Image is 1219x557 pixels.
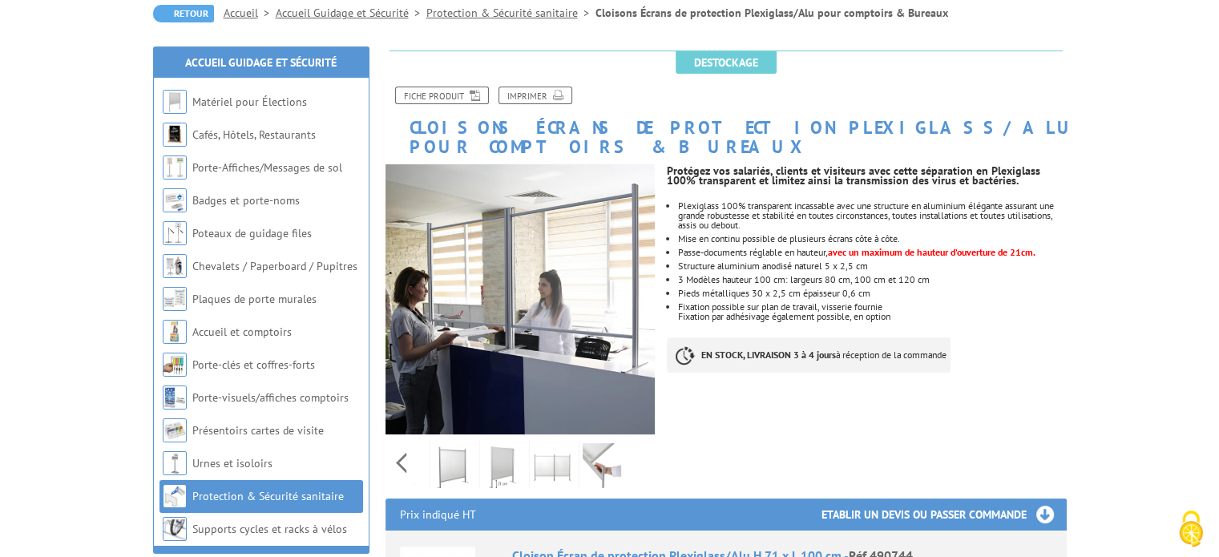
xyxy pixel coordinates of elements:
span: Previous [394,450,409,476]
a: Urnes et isoloirs [192,456,272,470]
a: Retour [153,5,214,22]
p: Fixation possible sur plan de travail, visserie fournie [678,302,1066,312]
li: Structure aluminium anodisé naturel 5 x 2,5 cm [678,261,1066,271]
img: Cafés, Hôtels, Restaurants [163,123,187,147]
img: ecrans_hygiaphones_protection_plexi_alu_490741_490742_490743_3_2.jpg [483,443,522,493]
a: Fiche produit [395,87,489,104]
strong: Protégez vos salariés, clients et visiteurs avec cette séparation en Plexiglass 100% transparent ... [667,163,1040,188]
a: Imprimer [498,87,572,104]
a: Porte-visuels/affiches comptoirs [192,390,349,405]
img: ecrans_protection_plexi_alu_490741_490742_490743_6.jpg [583,443,621,493]
a: Chevalets / Paperboard / Pupitres [192,259,357,273]
a: Présentoirs cartes de visite [192,423,324,438]
p: à réception de la commande [667,337,951,373]
a: Poteaux de guidage files [192,226,312,240]
img: Porte-clés et coffres-forts [163,353,187,377]
span: Destockage [676,51,777,74]
h3: Etablir un devis ou passer commande [821,498,1067,531]
a: Supports cycles et racks à vélos [192,522,347,536]
font: avec un maximum de hauteur d’ouverture de 21cm. [828,246,1035,258]
p: Prix indiqué HT [400,498,476,531]
a: Protection & Sécurité sanitaire [192,489,344,503]
img: Porte-Affiches/Messages de sol [163,155,187,180]
a: Badges et porte-noms [192,193,300,208]
a: Plaques de porte murales [192,292,317,306]
a: Protection & Sécurité sanitaire [426,6,595,20]
a: Porte-clés et coffres-forts [192,357,315,372]
img: ecrans_protection_plexi_alu_490741_490742_490743_5.jpg [533,443,571,493]
li: Cloisons Écrans de protection Plexiglass/Alu pour comptoirs & Bureaux [595,5,948,21]
img: ecrans_protection_plexi_alu_490741_490742_490743.jpg [385,164,656,434]
img: Chevalets / Paperboard / Pupitres [163,254,187,278]
a: Accueil Guidage et Sécurité [276,6,426,20]
a: Accueil et comptoirs [192,325,292,339]
li: Passe-documents réglable en hauteur, [678,248,1066,257]
p: Fixation par adhésivage également possible, en option [678,312,1066,321]
img: Porte-visuels/affiches comptoirs [163,385,187,410]
a: Accueil [224,6,276,20]
img: Plaques de porte murales [163,287,187,311]
a: Matériel pour Élections [192,95,307,109]
li: Mise en continu possible de plusieurs écrans côte à côte. [678,234,1066,244]
img: Badges et porte-noms [163,188,187,212]
img: Cookies (fenêtre modale) [1171,509,1211,549]
a: Porte-Affiches/Messages de sol [192,160,342,175]
img: Protection & Sécurité sanitaire [163,484,187,508]
li: Plexiglass 100% transparent incassable avec une structure en aluminium élégante assurant une gran... [678,201,1066,230]
img: Poteaux de guidage files [163,221,187,245]
a: Cafés, Hôtels, Restaurants [192,127,316,142]
img: Présentoirs cartes de visite [163,418,187,442]
img: ecrans_protection_plexi_alu_490741_490742_490743_2.jpg [434,443,472,493]
img: Supports cycles et racks à vélos [163,517,187,541]
img: Accueil et comptoirs [163,320,187,344]
li: Pieds métalliques 30 x 2,5 cm épaisseur 0,6 cm [678,289,1066,298]
img: Urnes et isoloirs [163,451,187,475]
button: Cookies (fenêtre modale) [1163,503,1219,557]
strong: EN STOCK, LIVRAISON 3 à 4 jours [701,349,836,361]
a: Accueil Guidage et Sécurité [185,55,337,70]
img: Matériel pour Élections [163,90,187,114]
li: 3 Modèles hauteur 100 cm: largeurs 80 cm, 100 cm et 120 cm [678,275,1066,285]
